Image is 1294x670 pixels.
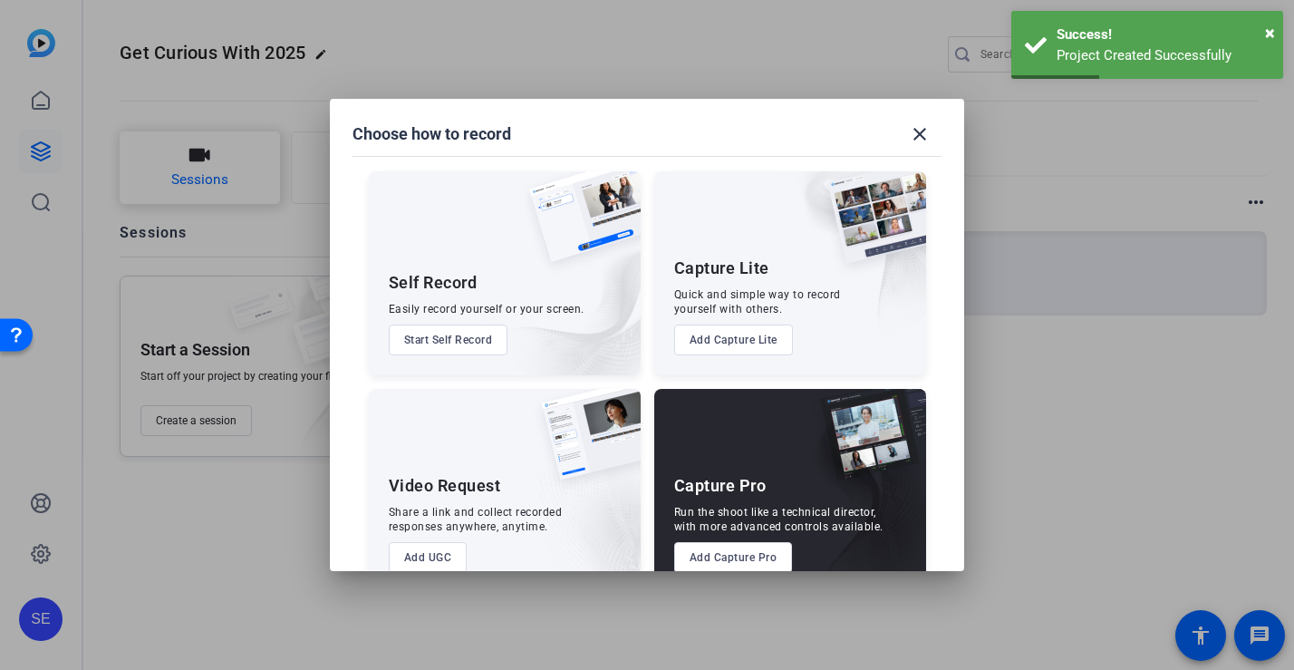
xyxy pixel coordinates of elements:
[352,123,511,145] h1: Choose how to record
[389,475,501,497] div: Video Request
[674,325,793,355] button: Add Capture Lite
[516,171,641,280] img: self-record.png
[674,505,884,534] div: Run the shoot like a technical director, with more advanced controls available.
[1265,22,1275,44] span: ×
[528,389,641,499] img: ugc-content.png
[389,542,468,573] button: Add UGC
[806,389,926,500] img: capture-pro.png
[814,171,926,282] img: capture-lite.png
[674,542,793,573] button: Add Capture Pro
[764,171,926,353] img: embarkstudio-capture-lite.png
[674,475,767,497] div: Capture Pro
[389,325,508,355] button: Start Self Record
[1057,45,1270,66] div: Project Created Successfully
[909,123,931,145] mat-icon: close
[483,210,641,375] img: embarkstudio-self-record.png
[389,302,584,316] div: Easily record yourself or your screen.
[792,412,926,593] img: embarkstudio-capture-pro.png
[1057,24,1270,45] div: Success!
[674,287,841,316] div: Quick and simple way to record yourself with others.
[536,445,641,593] img: embarkstudio-ugc-content.png
[389,272,478,294] div: Self Record
[674,257,769,279] div: Capture Lite
[389,505,563,534] div: Share a link and collect recorded responses anywhere, anytime.
[1265,19,1275,46] button: Close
